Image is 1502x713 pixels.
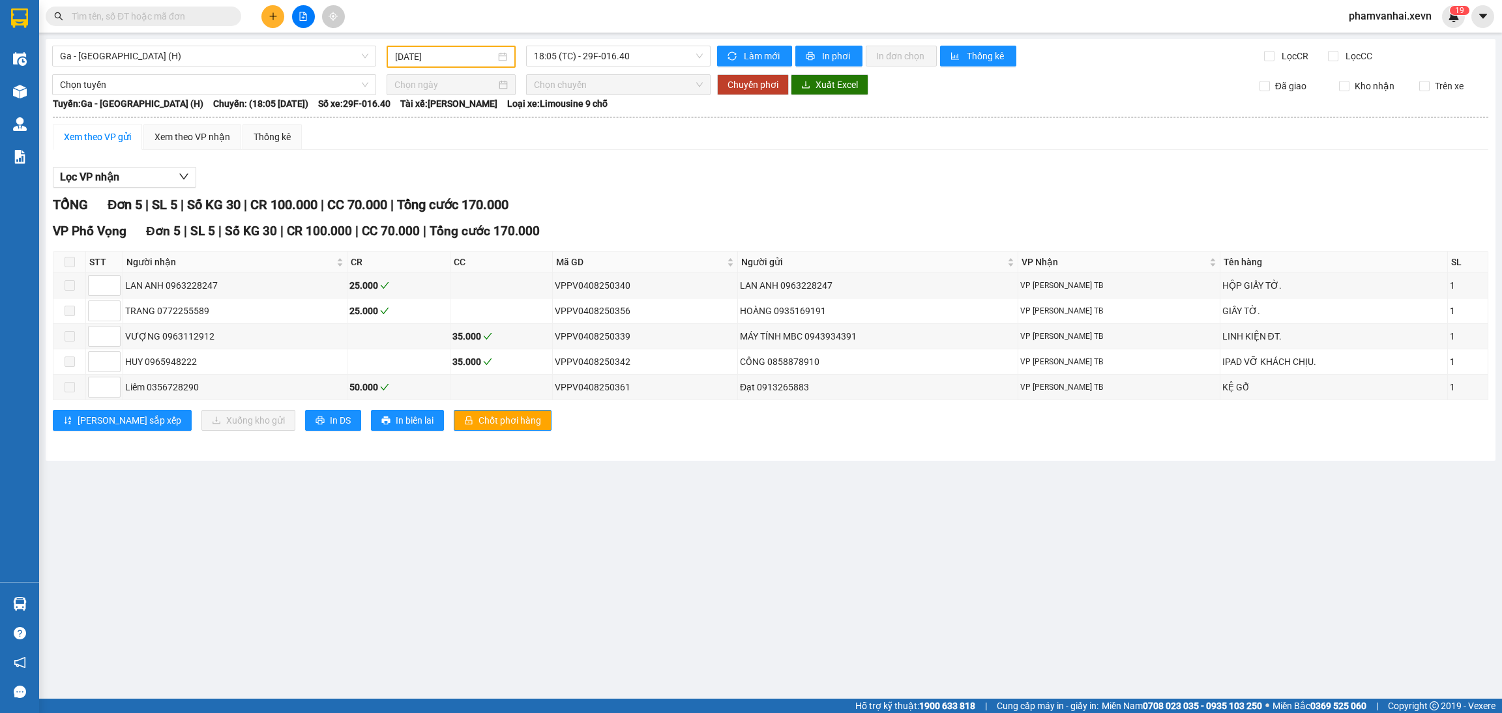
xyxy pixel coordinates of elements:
span: | [145,197,149,212]
div: CÔNG 0858878910 [740,355,1016,369]
button: Lọc VP nhận [53,167,196,188]
span: Đơn 5 [146,224,181,239]
span: In biên lai [396,413,434,428]
button: Chuyển phơi [717,74,789,95]
div: TRANG 0772255589 [125,304,345,318]
span: sync [728,51,739,62]
div: VPPV0408250342 [555,355,735,369]
span: down [179,171,189,182]
img: warehouse-icon [13,85,27,98]
span: search [54,12,63,21]
span: Chốt phơi hàng [479,413,541,428]
div: 1 [1450,278,1486,293]
button: printerIn biên lai [371,410,444,431]
span: Lọc VP nhận [60,169,119,185]
div: VP [PERSON_NAME] TB [1020,356,1218,368]
span: Tài xế: [PERSON_NAME] [400,96,497,111]
span: Loại xe: Limousine 9 chỗ [507,96,608,111]
span: check [483,357,492,366]
span: Người gửi [741,255,1005,269]
span: printer [316,416,325,426]
span: notification [14,656,26,669]
div: 50.000 [349,380,447,394]
button: downloadXuất Excel [791,74,868,95]
span: printer [381,416,390,426]
span: Kho nhận [1349,79,1400,93]
span: | [355,224,359,239]
span: In phơi [822,49,852,63]
span: | [181,197,184,212]
button: file-add [292,5,315,28]
span: ⚪️ [1265,703,1269,708]
span: check [483,332,492,341]
button: syncLàm mới [717,46,792,66]
span: CR 100.000 [287,224,352,239]
span: | [985,699,987,713]
th: CC [450,252,553,273]
th: STT [86,252,123,273]
span: Đơn 5 [108,197,142,212]
div: LINH KIỆN ĐT. [1222,329,1445,343]
div: VP [PERSON_NAME] TB [1020,381,1218,394]
span: Lọc CC [1340,49,1374,63]
span: Đã giao [1270,79,1312,93]
strong: 0708 023 035 - 0935 103 250 [1143,701,1262,711]
span: Số KG 30 [225,224,277,239]
button: printerIn phơi [795,46,862,66]
div: HUY 0965948222 [125,355,345,369]
div: MÁY TÍNH MBC 0943934391 [740,329,1016,343]
span: CR 100.000 [250,197,317,212]
button: plus [261,5,284,28]
span: question-circle [14,627,26,639]
span: aim [329,12,338,21]
div: 25.000 [349,278,447,293]
span: | [423,224,426,239]
div: LAN ANH 0963228247 [740,278,1016,293]
div: VPPV0408250339 [555,329,735,343]
span: Miền Nam [1102,699,1262,713]
img: solution-icon [13,150,27,164]
span: CC 70.000 [362,224,420,239]
span: | [321,197,324,212]
div: VPPV0408250356 [555,304,735,318]
span: Chọn chuyến [534,75,703,95]
span: SL 5 [152,197,177,212]
img: icon-new-feature [1448,10,1460,22]
input: Chọn ngày [394,78,496,92]
span: Chọn tuyến [60,75,368,95]
div: Liêm 0356728290 [125,380,345,394]
span: In DS [330,413,351,428]
span: Trên xe [1430,79,1469,93]
span: Miền Bắc [1273,699,1366,713]
img: warehouse-icon [13,117,27,131]
sup: 19 [1450,6,1469,15]
th: Tên hàng [1220,252,1448,273]
span: Cung cấp máy in - giấy in: [997,699,1098,713]
div: VP [PERSON_NAME] TB [1020,280,1218,292]
div: VPPV0408250361 [555,380,735,394]
td: VPPV0408250340 [553,273,738,298]
b: Tuyến: Ga - [GEOGRAPHIC_DATA] (H) [53,98,203,109]
button: sort-ascending[PERSON_NAME] sắp xếp [53,410,192,431]
div: VPPV0408250340 [555,278,735,293]
div: 35.000 [452,355,550,369]
span: Tổng cước 170.000 [397,197,508,212]
span: 1 [1455,6,1460,15]
span: | [1376,699,1378,713]
td: VPPV0408250342 [553,349,738,375]
span: message [14,686,26,698]
div: VƯỢNG 0963112912 [125,329,345,343]
span: | [280,224,284,239]
span: Thống kê [967,49,1006,63]
div: Đạt 0913265883 [740,380,1016,394]
span: TỔNG [53,197,88,212]
div: 1 [1450,329,1486,343]
div: 1 [1450,304,1486,318]
div: LAN ANH 0963228247 [125,278,345,293]
td: VP Trần Phú TB [1018,298,1220,324]
div: HOÀNG 0935169191 [740,304,1016,318]
td: VPPV0408250356 [553,298,738,324]
span: Chuyến: (18:05 [DATE]) [213,96,308,111]
span: Lọc CR [1276,49,1310,63]
span: Ga - Thái Bình (H) [60,46,368,66]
